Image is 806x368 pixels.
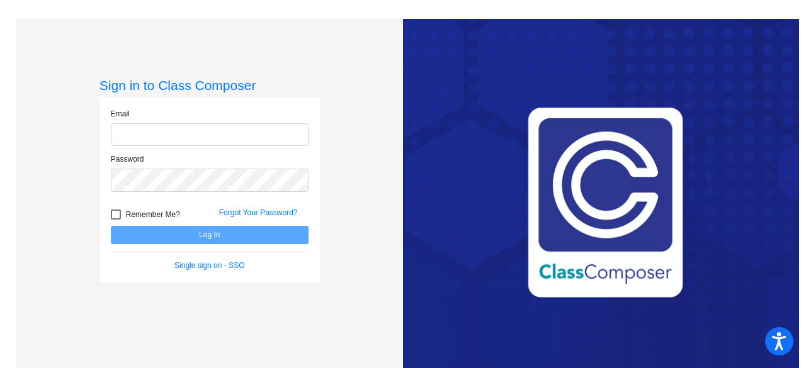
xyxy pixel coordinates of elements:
label: Password [111,153,144,165]
span: Remember Me? [126,207,180,222]
button: Log In [111,226,309,244]
a: Forgot Your Password? [219,208,298,217]
a: Single sign on - SSO [174,261,244,270]
h3: Sign in to Class Composer [99,77,320,93]
label: Email [111,108,130,120]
